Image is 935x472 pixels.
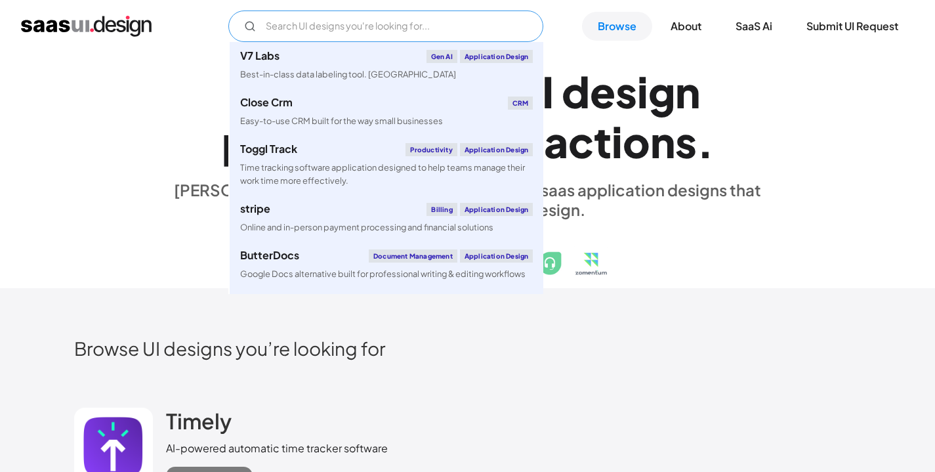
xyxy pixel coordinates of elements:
[240,204,270,214] div: stripe
[230,135,543,194] a: Toggl TrackProductivityApplication DesignTime tracking software application designed to help team...
[542,66,554,117] div: I
[405,143,457,156] div: Productivity
[426,50,457,63] div: Gen AI
[697,116,714,167] div: .
[240,221,493,234] div: Online and in-person payment processing and financial solutions
[650,116,675,167] div: n
[623,116,650,167] div: o
[460,143,533,156] div: Application Design
[568,116,594,167] div: c
[615,66,637,117] div: s
[228,11,543,42] form: Email Form
[590,66,615,117] div: e
[240,268,526,280] div: Google Docs alternative built for professional writing & editing workflows
[21,16,152,37] a: home
[240,115,443,127] div: Easy-to-use CRM built for the way small businesses
[612,116,623,167] div: i
[166,408,232,434] h2: Timely
[230,195,543,242] a: stripeBillingApplication DesignOnline and in-person payment processing and financial solutions
[230,42,543,89] a: V7 LabsGen AIApplication DesignBest-in-class data labeling tool. [GEOGRAPHIC_DATA]
[562,66,590,117] div: d
[544,116,568,167] div: a
[460,50,533,63] div: Application Design
[582,12,652,41] a: Browse
[648,66,675,117] div: g
[240,97,293,108] div: Close Crm
[228,11,543,42] input: Search UI designs you're looking for...
[637,66,648,117] div: i
[369,249,457,263] div: Document Management
[240,250,299,261] div: ButterDocs
[240,144,297,154] div: Toggl Track
[720,12,788,41] a: SaaS Ai
[675,116,697,167] div: s
[74,337,862,360] h2: Browse UI designs you’re looking for
[460,249,533,263] div: Application Design
[230,288,543,347] a: klaviyoEmail MarketingApplication DesignCreate personalised customer experiences across email, SM...
[240,68,456,81] div: Best-in-class data labeling tool. [GEOGRAPHIC_DATA]
[230,89,543,135] a: Close CrmCRMEasy-to-use CRM built for the way small businesses
[166,440,388,456] div: AI-powered automatic time tracker software
[508,97,533,110] div: CRM
[240,161,533,186] div: Time tracking software application designed to help teams manage their work time more effectively.
[240,51,280,61] div: V7 Labs
[791,12,914,41] a: Submit UI Request
[594,116,612,167] div: t
[655,12,717,41] a: About
[426,203,457,216] div: Billing
[166,408,232,440] a: Timely
[166,180,770,219] div: [PERSON_NAME] is a hand-picked collection of saas application designs that exhibit the best in cl...
[222,116,250,167] div: p
[675,66,700,117] div: n
[460,203,533,216] div: Application Design
[230,242,543,288] a: ButterDocsDocument ManagementApplication DesignGoogle Docs alternative built for professional wri...
[166,66,770,167] h1: Explore SaaS UI design patterns & interactions.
